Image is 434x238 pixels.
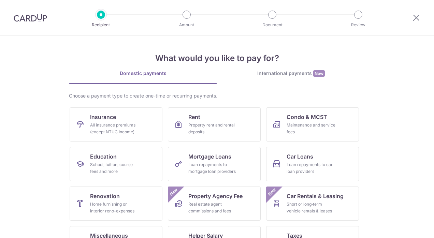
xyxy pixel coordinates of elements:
a: RentProperty rent and rental deposits [168,107,261,142]
div: Maintenance and service fees [287,122,336,135]
span: Insurance [90,113,116,121]
span: New [313,70,325,77]
div: Property rent and rental deposits [188,122,237,135]
iframe: Opens a widget where you can find more information [390,218,427,235]
img: CardUp [14,14,47,22]
div: Home furnishing or interior reno-expenses [90,201,139,214]
div: Loan repayments to mortgage loan providers [188,161,237,175]
h4: What would you like to pay for? [69,52,365,64]
p: Amount [161,21,212,28]
span: Condo & MCST [287,113,327,121]
div: Real estate agent commissions and fees [188,201,237,214]
span: New [168,187,179,198]
p: Recipient [76,21,126,28]
div: All insurance premiums (except NTUC Income) [90,122,139,135]
a: Property Agency FeeReal estate agent commissions and feesNew [168,187,261,221]
span: Mortgage Loans [188,152,231,161]
div: International payments [217,70,365,77]
div: Short or long‑term vehicle rentals & leases [287,201,336,214]
a: Mortgage LoansLoan repayments to mortgage loan providers [168,147,261,181]
a: Car Rentals & LeasingShort or long‑term vehicle rentals & leasesNew [266,187,359,221]
span: New [266,187,278,198]
span: Renovation [90,192,120,200]
div: Choose a payment type to create one-time or recurring payments. [69,92,365,99]
span: Rent [188,113,200,121]
a: Condo & MCSTMaintenance and service fees [266,107,359,142]
span: Education [90,152,117,161]
a: Car LoansLoan repayments to car loan providers [266,147,359,181]
span: Car Rentals & Leasing [287,192,344,200]
span: Car Loans [287,152,313,161]
a: EducationSchool, tuition, course fees and more [70,147,162,181]
div: Loan repayments to car loan providers [287,161,336,175]
div: School, tuition, course fees and more [90,161,139,175]
div: Domestic payments [69,70,217,77]
p: Review [333,21,384,28]
a: RenovationHome furnishing or interior reno-expenses [70,187,162,221]
a: InsuranceAll insurance premiums (except NTUC Income) [70,107,162,142]
span: Property Agency Fee [188,192,243,200]
p: Document [247,21,298,28]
